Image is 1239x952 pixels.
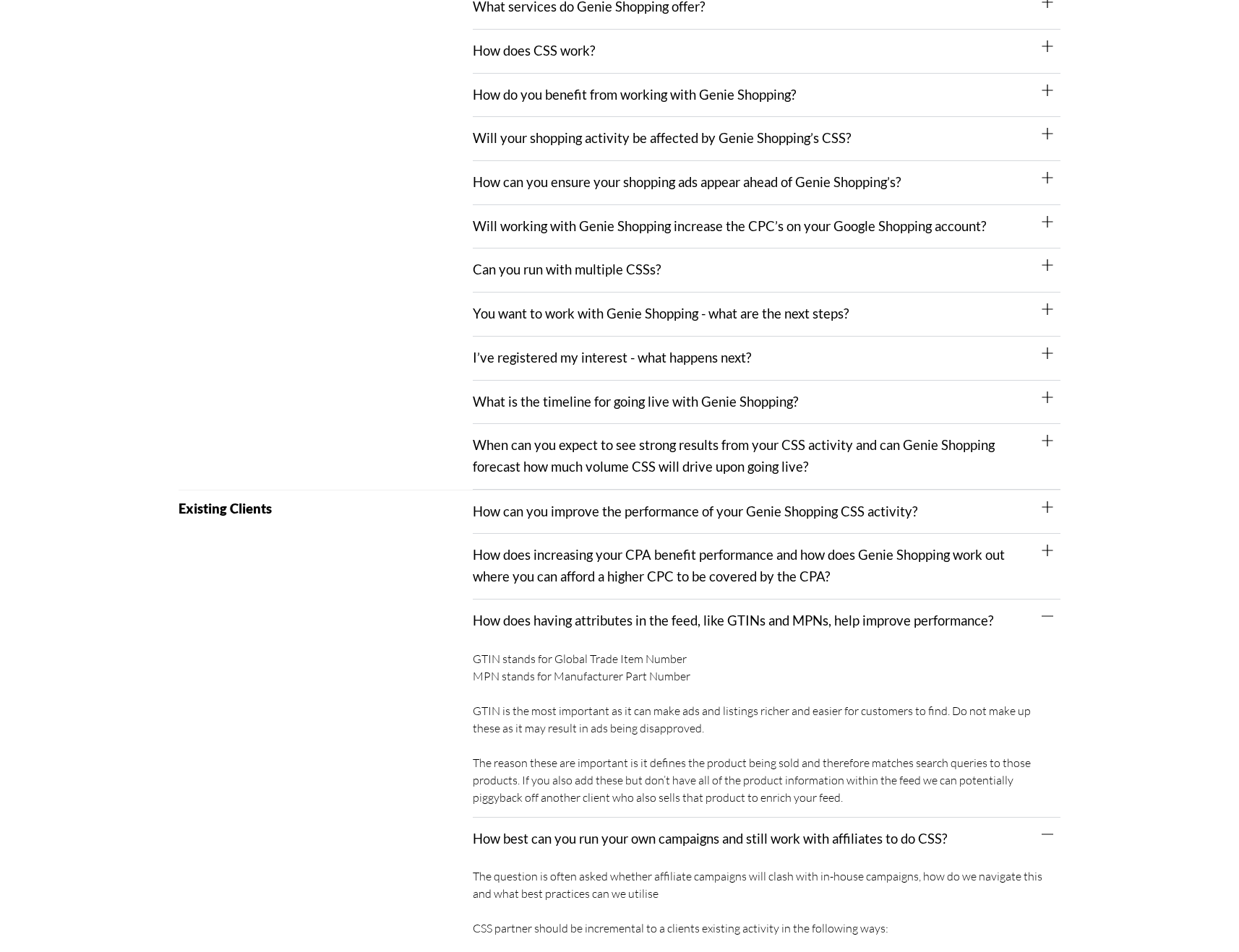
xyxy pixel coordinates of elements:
[473,613,993,628] a: How does having attributes in the feed, like GTINs and MPNs, help improve performance?
[473,218,986,234] a: Will working with Genie Shopping increase the CPC’s on your Google Shopping account?
[473,117,1060,161] div: Will your shopping activity be affected by Genie Shopping’s CSS?
[473,490,1060,535] div: How can you improve the performance of your Genie Shopping CSS activity?
[473,205,1060,249] div: Will working with Genie Shopping increase the CPC’s on your Google Shopping account?
[473,424,1060,489] div: When can you expect to see strong results from your CSS activity and can Genie Shopping forecast ...
[473,87,796,103] a: How do you benefit from working with Genie Shopping?
[473,43,595,59] a: How does CSS work?
[473,130,851,146] a: Will your shopping activity be affected by Genie Shopping’s CSS?
[179,502,473,516] h2: Existing Clients
[473,643,1060,818] div: How does having attributes in the feed, like GTINs and MPNs, help improve performance?
[473,818,1060,861] div: How best can you run your own campaigns and still work with affiliates to do CSS?
[473,248,1060,293] div: Can you run with multiple CSSs?
[473,831,947,847] a: How best can you run your own campaigns and still work with affiliates to do CSS?
[473,437,995,475] a: When can you expect to see strong results from your CSS activity and can Genie Shopping forecast ...
[473,261,661,277] a: Can you run with multiple CSSs?
[473,293,1060,337] div: You want to work with Genie Shopping - what are the next steps?
[473,306,849,321] a: You want to work with Genie Shopping - what are the next steps?
[473,381,1060,425] div: What is the timeline for going live with Genie Shopping?
[473,534,1060,599] div: How does increasing your CPA benefit performance and how does Genie Shopping work out where you c...
[473,337,1060,381] div: I’ve registered my interest - what happens next?
[473,161,1060,205] div: How can you ensure your shopping ads appear ahead of Genie Shopping’s?
[473,600,1060,643] div: How does having attributes in the feed, like GTINs and MPNs, help improve performance?
[473,30,1060,74] div: How does CSS work?
[473,74,1060,118] div: How do you benefit from working with Genie Shopping?
[473,547,1005,584] a: How does increasing your CPA benefit performance and how does Genie Shopping work out where you c...
[473,503,917,519] a: How can you improve the performance of your Genie Shopping CSS activity?
[473,394,798,410] a: What is the timeline for going live with Genie Shopping?
[473,174,901,190] a: How can you ensure your shopping ads appear ahead of Genie Shopping’s?
[473,350,751,365] a: I’ve registered my interest - what happens next?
